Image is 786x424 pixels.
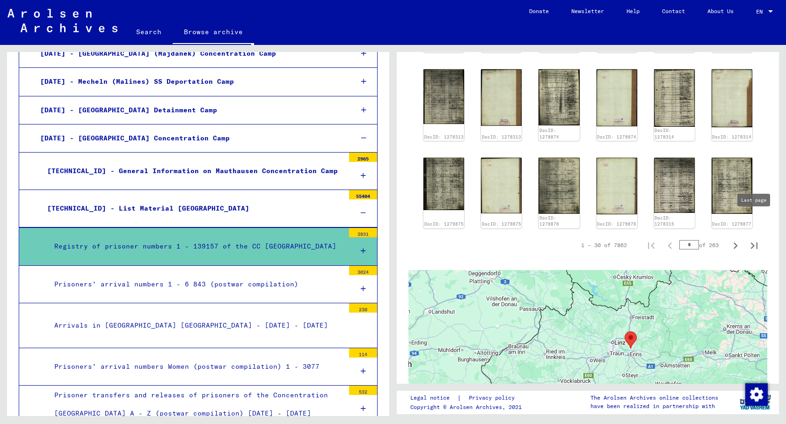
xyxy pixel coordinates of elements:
[349,303,377,313] div: 230
[47,386,344,423] div: Prisoner transfers and releases of prisoners of the Concentration [GEOGRAPHIC_DATA] A - Z (postwa...
[349,153,377,162] div: 2965
[581,241,627,249] div: 1 – 30 of 7862
[349,386,377,395] div: 532
[349,190,377,199] div: 55404
[712,221,751,227] a: DocID: 1279877
[349,228,377,237] div: 3931
[482,221,521,227] a: DocID: 1279875
[625,331,637,349] div: Mauthausen Concentration Camp
[654,158,695,213] img: 001.jpg
[745,383,768,406] img: Change consent
[423,158,464,210] img: 001.jpg
[410,403,526,411] p: Copyright © Arolsen Archives, 2021
[597,221,636,227] a: DocID: 1279876
[125,21,173,43] a: Search
[655,215,674,227] a: DocID: 1278315
[679,241,726,249] div: of 263
[661,236,679,255] button: Previous page
[745,236,764,255] button: Last page
[423,69,464,124] img: 001.jpg
[597,158,637,215] img: 002.jpg
[40,199,344,218] div: [TECHNICAL_ID] - List Material [GEOGRAPHIC_DATA]
[410,393,526,403] div: |
[424,221,464,227] a: DocID: 1279875
[349,266,377,275] div: 3024
[33,101,345,119] div: [DATE] - [GEOGRAPHIC_DATA] Detainment Camp
[590,394,718,402] p: The Arolsen Archives online collections
[33,44,345,63] div: [DATE] - [GEOGRAPHIC_DATA] (Majdanek) Concentration Camp
[40,162,344,180] div: [TECHNICAL_ID] - General Information on Mauthausen Concentration Camp
[590,402,718,410] p: have been realized in partnership with
[481,69,522,126] img: 002.jpg
[712,134,751,139] a: DocID: 1278314
[47,316,344,335] div: Arrivals in [GEOGRAPHIC_DATA] [GEOGRAPHIC_DATA] - [DATE] - [DATE]
[33,73,345,91] div: [DATE] - Mecheln (Malines) SS Deportation Camp
[655,128,674,139] a: DocID: 1278314
[756,8,766,15] span: EN
[597,69,637,126] img: 002.jpg
[738,390,773,414] img: yv_logo.png
[7,9,117,32] img: Arolsen_neg.svg
[654,69,695,126] img: 001.jpg
[482,134,521,139] a: DocID: 1278313
[712,158,752,214] img: 001.jpg
[539,158,579,214] img: 001.jpg
[642,236,661,255] button: First page
[461,393,526,403] a: Privacy policy
[539,215,559,227] a: DocID: 1279876
[47,237,344,256] div: Registry of prisoner numbers 1 - 139157 of the CC [GEOGRAPHIC_DATA]
[173,21,254,45] a: Browse archive
[597,134,636,139] a: DocID: 1279874
[712,69,752,127] img: 002.jpg
[539,69,579,125] img: 001.jpg
[47,358,344,376] div: Prisoners' arrival numbers Women (postwar compilation) 1 - 3077
[539,128,559,139] a: DocID: 1279874
[33,129,345,147] div: [DATE] - [GEOGRAPHIC_DATA] Concentration Camp
[726,236,745,255] button: Next page
[745,383,767,405] div: Change consent
[47,275,344,293] div: Prisoners' arrival numbers 1 - 6 843 (postwar compilation)
[349,348,377,358] div: 114
[481,158,522,213] img: 002.jpg
[410,393,457,403] a: Legal notice
[424,134,464,139] a: DocID: 1278313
